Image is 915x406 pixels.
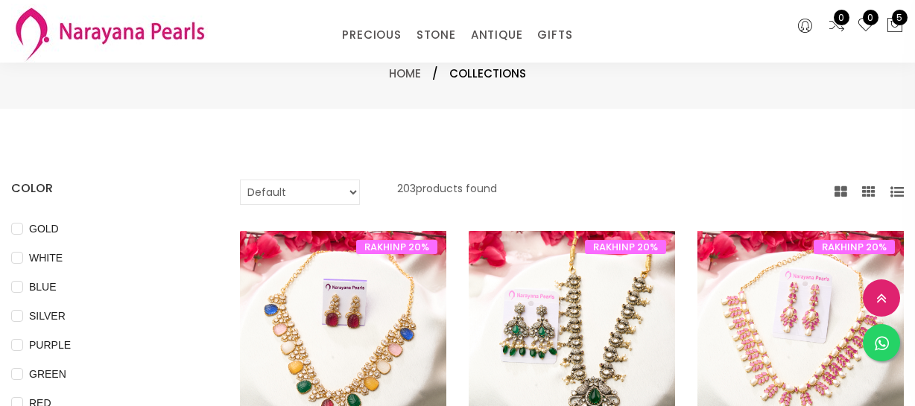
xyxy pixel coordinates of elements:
[23,250,69,266] span: WHITE
[342,24,401,46] a: PRECIOUS
[23,279,63,295] span: BLUE
[814,240,895,254] span: RAKHINP 20%
[834,10,849,25] span: 0
[537,24,572,46] a: GIFTS
[356,240,437,254] span: RAKHINP 20%
[23,337,77,353] span: PURPLE
[11,180,195,197] h4: COLOR
[892,10,908,25] span: 5
[389,66,421,81] a: Home
[23,366,72,382] span: GREEN
[23,221,65,237] span: GOLD
[886,16,904,36] button: 5
[828,16,846,36] a: 0
[863,10,878,25] span: 0
[432,65,438,83] span: /
[449,65,526,83] span: Collections
[471,24,523,46] a: ANTIQUE
[585,240,666,254] span: RAKHINP 20%
[23,308,72,324] span: SILVER
[857,16,875,36] a: 0
[417,24,456,46] a: STONE
[397,180,497,205] p: 203 products found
